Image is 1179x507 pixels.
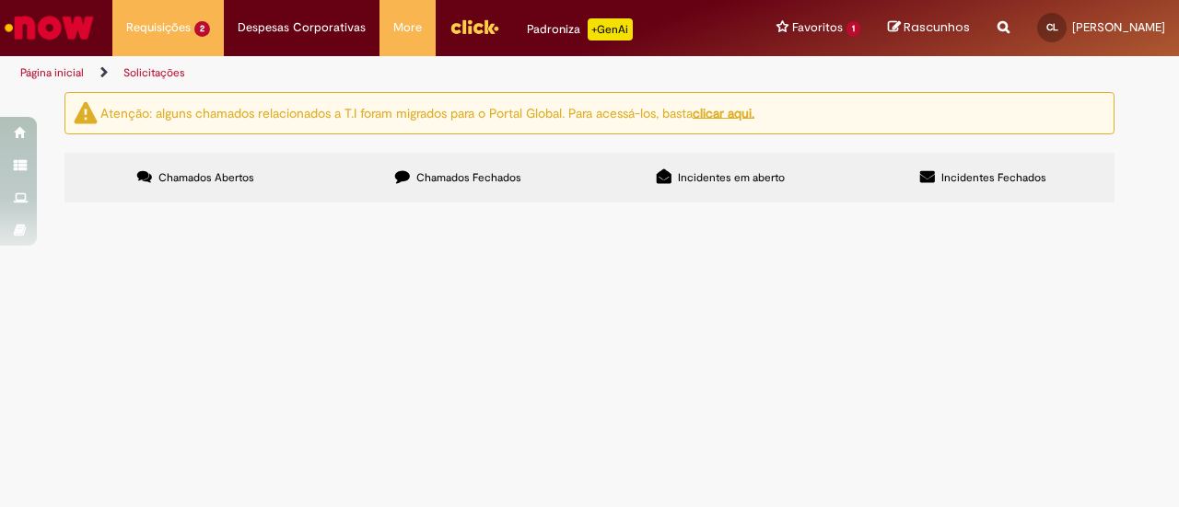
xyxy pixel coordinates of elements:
a: Página inicial [20,65,84,80]
span: CL [1046,21,1058,33]
span: Requisições [126,18,191,37]
span: Despesas Corporativas [238,18,366,37]
a: clicar aqui. [693,104,754,121]
span: Incidentes em aberto [678,170,785,185]
ng-bind-html: Atenção: alguns chamados relacionados a T.I foram migrados para o Portal Global. Para acessá-los,... [100,104,754,121]
a: Rascunhos [888,19,970,37]
span: [PERSON_NAME] [1072,19,1165,35]
p: +GenAi [588,18,633,40]
span: More [393,18,422,37]
img: ServiceNow [2,9,97,46]
span: 1 [846,21,860,37]
ul: Trilhas de página [14,56,772,90]
img: click_logo_yellow_360x200.png [449,13,499,40]
div: Padroniza [527,18,633,40]
span: 2 [194,21,210,37]
span: Incidentes Fechados [941,170,1046,185]
span: Chamados Fechados [416,170,521,185]
span: Chamados Abertos [158,170,254,185]
a: Solicitações [123,65,185,80]
span: Favoritos [792,18,843,37]
span: Rascunhos [904,18,970,36]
